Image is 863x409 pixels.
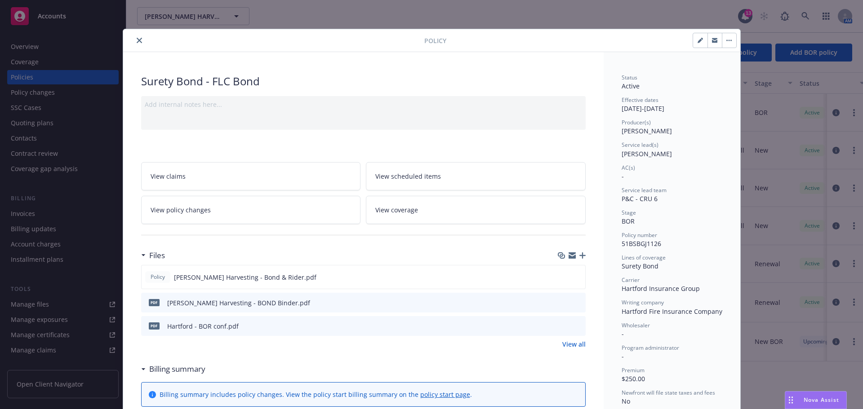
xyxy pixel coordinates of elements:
[149,322,160,329] span: pdf
[622,231,657,239] span: Policy number
[622,194,658,203] span: P&C - CRU 6
[141,74,586,89] div: Surety Bond - FLC Bond
[622,366,645,374] span: Premium
[366,162,586,190] a: View scheduled items
[622,389,715,396] span: Newfront will file state taxes and fees
[622,254,666,261] span: Lines of coverage
[622,307,722,316] span: Hartford Fire Insurance Company
[622,82,640,90] span: Active
[134,35,145,46] button: close
[785,391,847,409] button: Nova Assist
[366,196,586,224] a: View coverage
[622,262,658,270] span: Surety Bond
[574,273,582,282] button: preview file
[622,239,661,248] span: 51BSBGJ1126
[149,299,160,306] span: pdf
[167,321,239,331] div: Hartford - BOR conf.pdf
[141,363,205,375] div: Billing summary
[622,164,635,172] span: AC(s)
[141,196,361,224] a: View policy changes
[622,276,640,284] span: Carrier
[174,273,316,282] span: [PERSON_NAME] Harvesting - Bond & Rider.pdf
[375,205,418,215] span: View coverage
[804,396,839,404] span: Nova Assist
[149,273,167,281] span: Policy
[622,96,722,113] div: [DATE] - [DATE]
[151,205,211,215] span: View policy changes
[149,363,205,375] h3: Billing summary
[560,298,567,308] button: download file
[622,119,651,126] span: Producer(s)
[622,397,630,405] span: No
[622,96,658,104] span: Effective dates
[574,321,582,331] button: preview file
[141,250,165,261] div: Files
[562,339,586,349] a: View all
[622,344,679,352] span: Program administrator
[560,321,567,331] button: download file
[424,36,446,45] span: Policy
[167,298,310,308] div: [PERSON_NAME] Harvesting - BOND Binder.pdf
[622,352,624,361] span: -
[622,299,664,306] span: Writing company
[622,74,637,81] span: Status
[622,186,667,194] span: Service lead team
[420,390,470,399] a: policy start page
[149,250,165,261] h3: Files
[151,172,186,181] span: View claims
[574,298,582,308] button: preview file
[145,100,582,109] div: Add internal notes here...
[622,374,645,383] span: $250.00
[622,172,624,180] span: -
[141,162,361,190] a: View claims
[785,391,796,409] div: Drag to move
[622,330,624,338] span: -
[622,127,672,135] span: [PERSON_NAME]
[622,209,636,216] span: Stage
[622,150,672,158] span: [PERSON_NAME]
[160,390,472,399] div: Billing summary includes policy changes. View the policy start billing summary on the .
[622,141,658,149] span: Service lead(s)
[559,273,566,282] button: download file
[622,217,635,225] span: BOR
[622,321,650,329] span: Wholesaler
[622,284,700,293] span: Hartford Insurance Group
[375,172,441,181] span: View scheduled items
